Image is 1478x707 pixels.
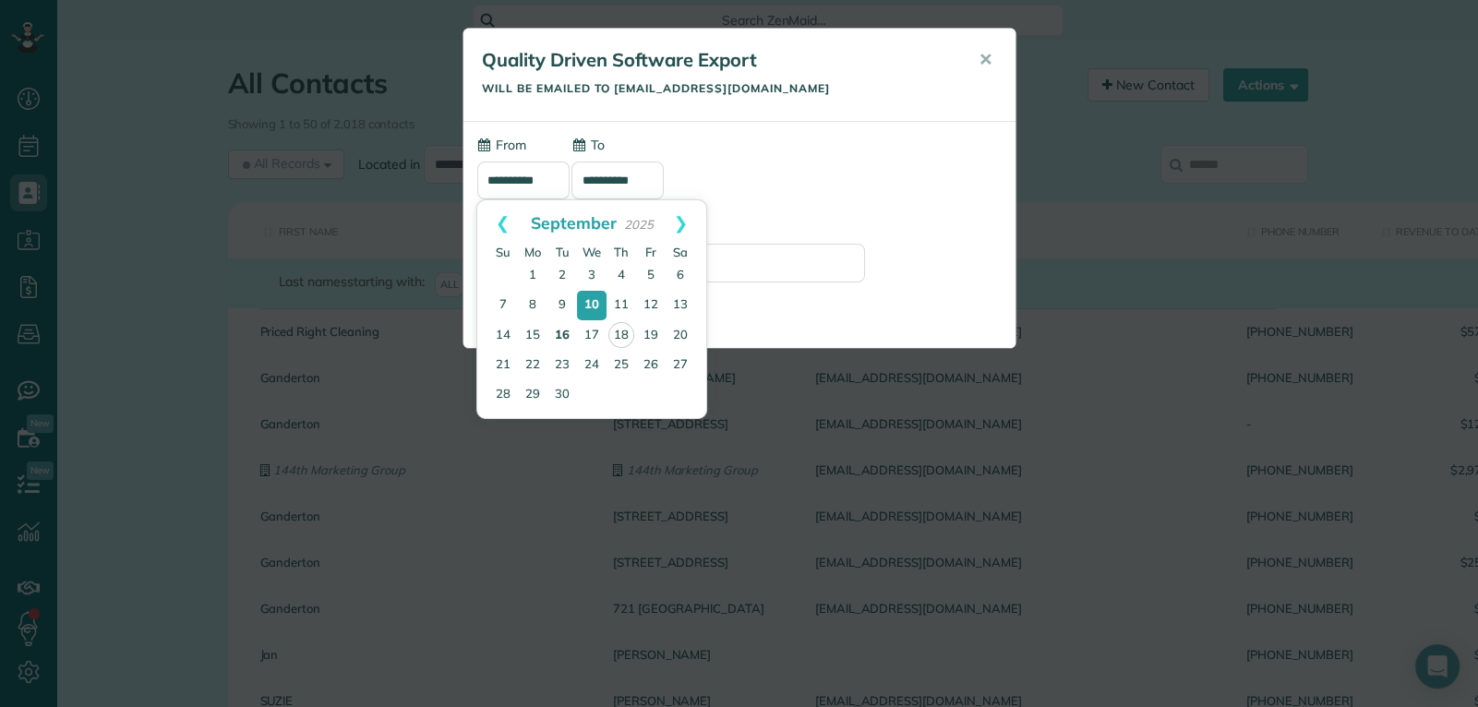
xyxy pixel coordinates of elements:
[488,291,518,320] a: 7
[518,380,547,410] a: 29
[655,200,706,246] a: Next
[583,245,601,259] span: Wednesday
[518,351,547,380] a: 22
[496,245,511,259] span: Sunday
[636,351,666,380] a: 26
[666,291,695,320] a: 13
[518,321,547,351] a: 15
[673,245,688,259] span: Saturday
[624,217,654,232] span: 2025
[547,261,577,291] a: 2
[607,351,636,380] a: 25
[979,49,992,70] span: ✕
[488,351,518,380] a: 21
[666,261,695,291] a: 6
[477,200,528,246] a: Prev
[518,261,547,291] a: 1
[547,291,577,320] a: 9
[488,380,518,410] a: 28
[607,291,636,320] a: 11
[547,380,577,410] a: 30
[666,321,695,351] a: 20
[477,136,526,154] label: From
[577,261,607,291] a: 3
[571,136,604,154] label: To
[531,212,617,233] span: September
[556,245,570,259] span: Tuesday
[636,321,666,351] a: 19
[577,291,607,320] a: 10
[488,321,518,351] a: 14
[645,245,656,259] span: Friday
[547,321,577,351] a: 16
[547,351,577,380] a: 23
[477,218,1002,236] label: (Optional) Send a copy of this email to:
[607,261,636,291] a: 4
[577,321,607,351] a: 17
[614,245,629,259] span: Thursday
[636,261,666,291] a: 5
[482,82,953,94] h5: Will be emailed to [EMAIL_ADDRESS][DOMAIN_NAME]
[636,291,666,320] a: 12
[577,351,607,380] a: 24
[518,291,547,320] a: 8
[666,351,695,380] a: 27
[482,47,953,73] h5: Quality Driven Software Export
[608,322,634,348] a: 18
[524,245,541,259] span: Monday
